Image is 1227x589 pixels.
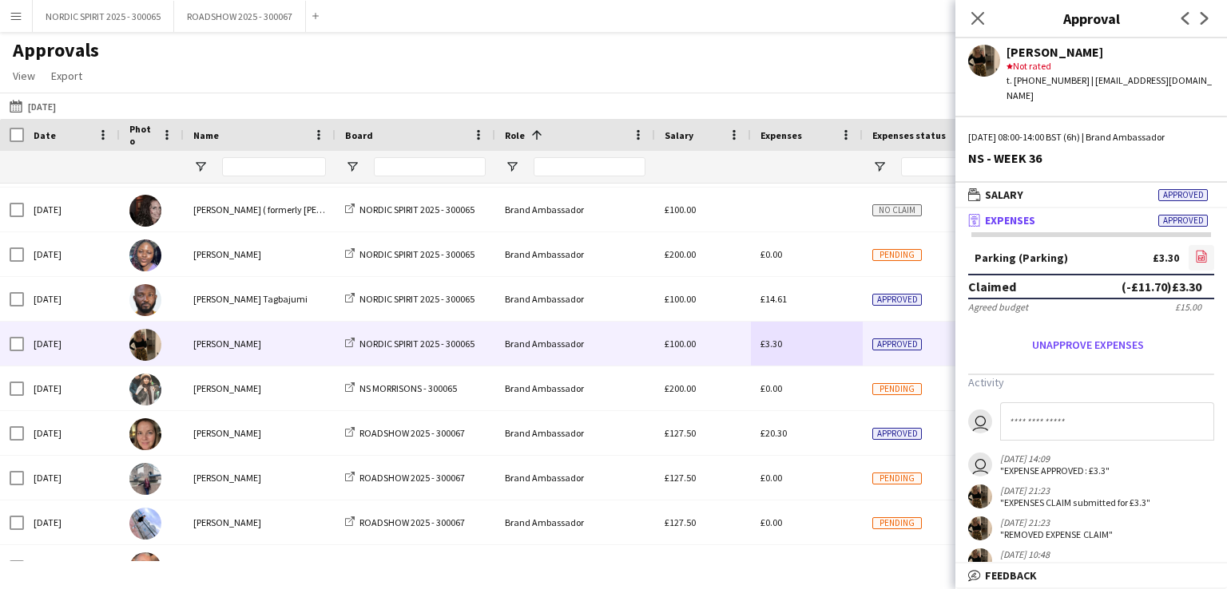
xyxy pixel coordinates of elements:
[129,374,161,405] img: Charlotte Ritchie
[495,545,655,589] div: Brand Ambassador
[1000,548,1130,560] div: [DATE] 10:48
[345,516,465,528] a: ROADSHOW 2025 - 300067
[760,293,787,305] span: £14.61
[665,129,693,141] span: Salary
[129,239,161,271] img: Olamide Balogun
[222,157,326,176] input: Name Filter Input
[24,277,120,321] div: [DATE]
[760,472,782,484] span: £0.00
[968,301,1028,313] div: Agreed budget
[1000,560,1130,572] div: "NO EXPENSE CLAIM submitted"
[901,157,965,176] input: Expenses status Filter Input
[184,277,336,321] div: [PERSON_NAME] Tagbajumi
[345,248,475,260] a: NORDIC SPIRIT 2025 - 300065
[129,418,161,450] img: Ashleigh Jemmett
[872,249,922,261] span: Pending
[1000,496,1150,508] div: "EXPENSES CLAIM submitted for £3.3"
[1000,453,1110,464] div: [DATE] 14:09
[872,204,922,216] span: No claim
[968,332,1208,358] button: Unapprove expenses
[872,160,887,174] button: Open Filter Menu
[495,188,655,231] div: Brand Ambassador
[495,366,655,410] div: Brand Ambassador
[34,129,56,141] span: Date
[1007,59,1214,73] div: Not rated
[184,500,336,544] div: [PERSON_NAME]
[665,472,696,484] span: £127.50
[665,382,696,394] span: £200.00
[184,545,336,589] div: [PERSON_NAME]
[760,129,802,141] span: Expenses
[24,188,120,231] div: [DATE]
[345,427,465,439] a: ROADSHOW 2025 - 300067
[359,516,465,528] span: ROADSHOW 2025 - 300067
[1007,45,1214,59] div: [PERSON_NAME]
[184,188,336,231] div: [PERSON_NAME] ( formerly [PERSON_NAME])
[968,484,992,508] app-user-avatar: Grace Stewart
[872,129,946,141] span: Expenses status
[968,548,992,572] app-user-avatar: Grace Stewart
[1007,73,1214,102] div: t. [PHONE_NUMBER] | [EMAIL_ADDRESS][DOMAIN_NAME]
[985,568,1037,583] span: Feedback
[24,322,120,366] div: [DATE]
[359,338,475,350] span: NORDIC SPIRIT 2025 - 300065
[1158,189,1208,201] span: Approved
[985,213,1035,227] span: Expenses
[968,516,992,540] app-user-avatar: Grace Stewart
[495,322,655,366] div: Brand Ambassador
[345,129,373,141] span: Board
[345,204,475,215] a: NORDIC SPIRIT 2025 - 300065
[872,428,922,440] span: Approved
[968,151,1214,165] div: NS - WEEK 36
[184,232,336,276] div: [PERSON_NAME]
[1175,301,1201,313] div: £15.00
[24,411,120,455] div: [DATE]
[968,130,1214,144] div: [DATE] 08:00-14:00 BST (6h) | Brand Ambassador
[955,563,1227,587] mat-expansion-panel-header: Feedback
[760,382,782,394] span: £0.00
[24,232,120,276] div: [DATE]
[1153,252,1179,264] div: £3.30
[665,248,696,260] span: £200.00
[495,277,655,321] div: Brand Ambassador
[1158,215,1208,227] span: Approved
[24,366,120,410] div: [DATE]
[985,188,1023,202] span: Salary
[359,293,475,305] span: NORDIC SPIRIT 2025 - 300065
[760,338,782,350] span: £3.30
[345,293,475,305] a: NORDIC SPIRIT 2025 - 300065
[345,382,457,394] a: NS MORRISONS - 300065
[534,157,645,176] input: Role Filter Input
[872,517,922,529] span: Pending
[760,248,782,260] span: £0.00
[872,338,922,350] span: Approved
[6,65,42,86] a: View
[665,516,696,528] span: £127.50
[345,338,475,350] a: NORDIC SPIRIT 2025 - 300065
[6,97,59,116] button: [DATE]
[1000,484,1150,496] div: [DATE] 21:23
[955,208,1227,232] mat-expansion-panel-header: ExpensesApproved
[955,183,1227,207] mat-expansion-panel-header: SalaryApproved
[129,284,161,316] img: Skelly Tagbajumi
[129,123,155,147] span: Photo
[968,375,1214,389] h3: Activity
[129,329,161,361] img: Grace Stewart
[1000,464,1110,476] div: "EXPENSE APPROVED: £3.3"
[359,472,465,484] span: ROADSHOW 2025 - 300067
[1122,279,1201,294] div: (-£11.70) £3.30
[760,427,787,439] span: £20.30
[975,252,1068,264] div: Parking (Parking)
[129,195,161,227] img: Carma Conroy Brown ( formerly Crossley)
[1000,516,1113,528] div: [DATE] 21:23
[665,293,696,305] span: £100.00
[174,1,306,32] button: ROADSHOW 2025 - 300067
[968,453,992,476] app-user-avatar: Closer Payroll
[13,69,35,83] span: View
[872,472,922,484] span: Pending
[1000,528,1113,540] div: "REMOVED EXPENSE CLAIM"
[51,69,82,83] span: Export
[345,472,465,484] a: ROADSHOW 2025 - 300067
[955,8,1227,29] h3: Approval
[24,545,120,589] div: [DATE]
